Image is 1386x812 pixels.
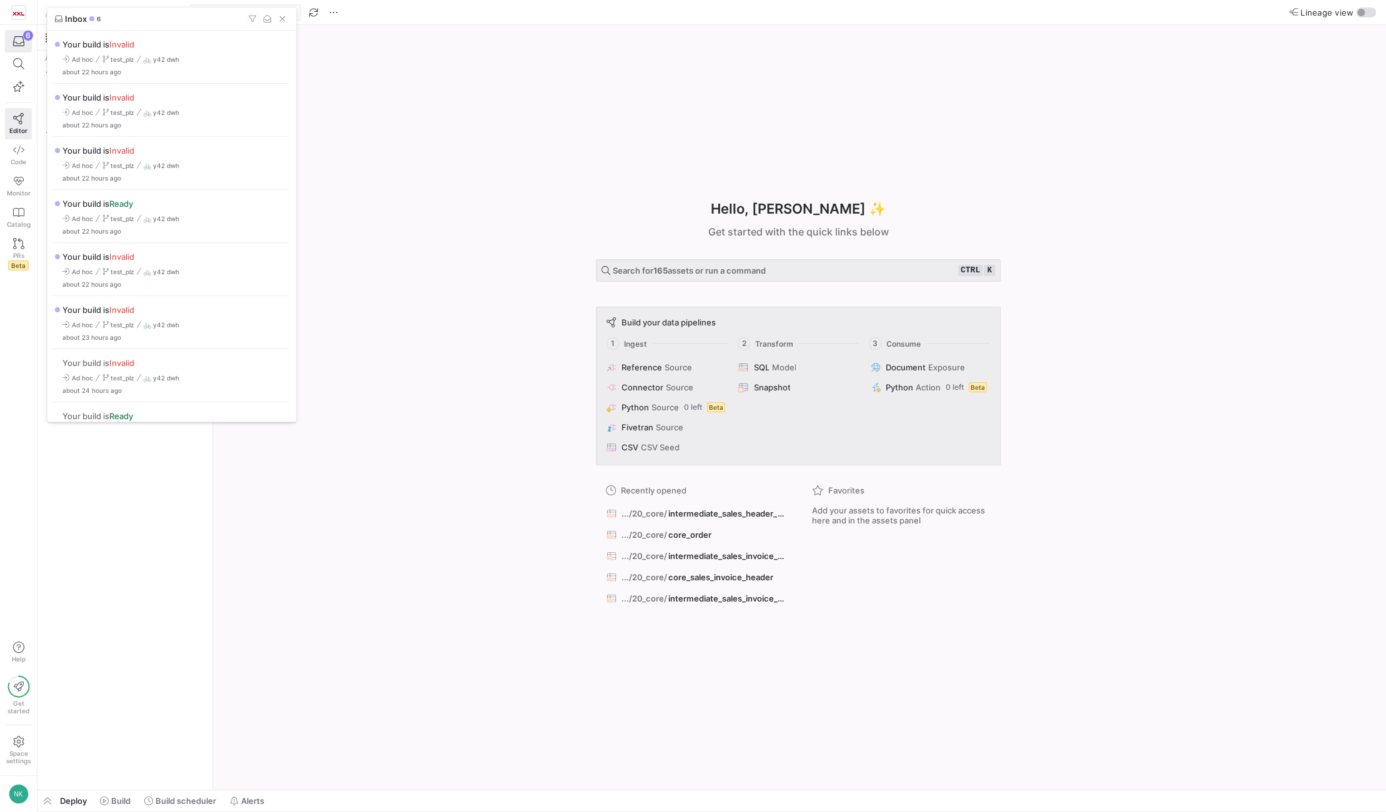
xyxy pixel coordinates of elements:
span: y42 dwh [153,56,179,63]
span: Ad hoc [72,56,93,63]
span: Ad hoc [72,268,93,275]
span: Your build is [62,39,134,49]
span: about 22 hours ago [62,227,121,235]
span: y42 dwh [153,268,179,275]
span: 🚲 [144,374,151,381]
span: Your build is [62,92,134,102]
span: test_plz [111,268,134,275]
span: y42 dwh [153,109,179,116]
span: about 22 hours ago [62,121,121,129]
div: Press SPACE to select this row. [52,190,296,243]
span: Your build is [62,358,134,368]
span: about 22 hours ago [62,280,121,288]
span: Ad hoc [72,162,93,169]
span: about 24 hours ago [62,387,122,394]
span: test_plz [111,215,134,222]
div: Press SPACE to select this row. [52,402,296,455]
span: test_plz [111,162,134,169]
span: y42 dwh [153,162,179,169]
span: y42 dwh [153,321,179,329]
span: 6 [97,15,101,22]
span: Your build is [62,146,134,156]
span: Invalid [109,252,134,262]
span: 🚲 [144,215,151,222]
span: Ready [109,411,133,421]
span: Your build is [62,252,134,262]
span: Your build is [62,199,133,209]
span: Ad hoc [72,215,93,222]
span: test_plz [111,56,134,63]
span: Inbox [65,14,87,24]
span: y42 dwh [153,215,179,222]
span: 🚲 [144,321,151,328]
span: Invalid [109,305,134,315]
span: Invalid [109,92,134,102]
span: Your build is [62,411,133,421]
span: test_plz [111,374,134,382]
div: Press SPACE to select this row. [52,84,296,137]
span: y42 dwh [153,374,179,382]
span: Your build is [62,305,134,315]
span: Ready [109,199,133,209]
div: Press SPACE to select this row. [52,243,296,296]
div: Press SPACE to select this row. [52,31,296,84]
span: Ad hoc [72,109,93,116]
div: Press SPACE to select this row. [52,296,296,349]
span: Invalid [109,358,134,368]
span: Ad hoc [72,374,93,382]
span: about 22 hours ago [62,174,121,182]
span: test_plz [111,109,134,116]
span: 🚲 [144,268,151,275]
span: 🚲 [144,56,151,62]
span: Invalid [109,39,134,49]
span: test_plz [111,321,134,329]
span: 🚲 [144,109,151,116]
div: Press SPACE to select this row. [52,137,296,190]
span: Invalid [109,146,134,156]
span: about 22 hours ago [62,68,121,76]
span: about 23 hours ago [62,334,121,341]
div: Press SPACE to select this row. [52,349,296,402]
span: 🚲 [144,162,151,169]
span: Ad hoc [72,321,93,329]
